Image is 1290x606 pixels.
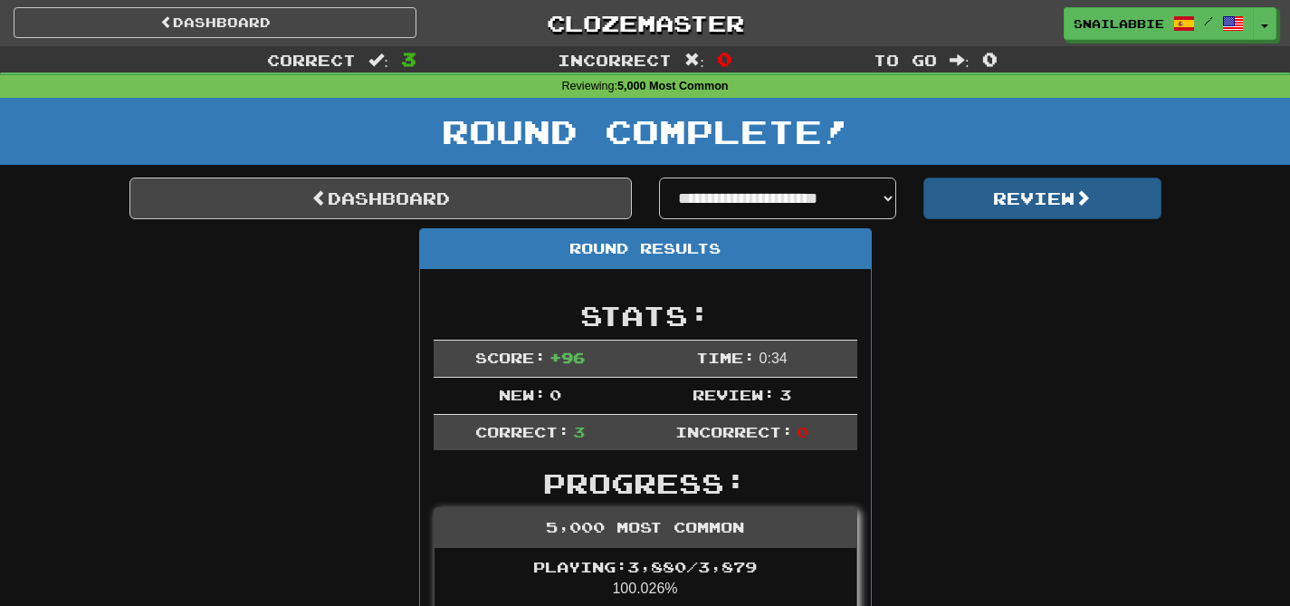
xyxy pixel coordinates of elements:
[129,178,632,219] a: Dashboard
[684,53,704,68] span: :
[549,386,561,403] span: 0
[401,48,416,70] span: 3
[760,351,788,366] span: 0 : 34
[982,48,998,70] span: 0
[1064,7,1254,40] a: Snailabbie /
[533,558,757,575] span: Playing: 3,880 / 3,879
[6,113,1284,149] h1: Round Complete!
[696,349,755,366] span: Time:
[779,386,791,403] span: 3
[434,468,857,498] h2: Progress:
[693,386,775,403] span: Review:
[797,423,808,440] span: 0
[420,229,871,269] div: Round Results
[475,423,569,440] span: Correct:
[675,423,793,440] span: Incorrect:
[434,301,857,331] h2: Stats:
[874,51,937,69] span: To go
[499,386,546,403] span: New:
[617,80,728,92] strong: 5,000 Most Common
[549,349,585,366] span: + 96
[717,48,732,70] span: 0
[368,53,388,68] span: :
[435,508,856,548] div: 5,000 Most Common
[573,423,585,440] span: 3
[475,349,546,366] span: Score:
[267,51,356,69] span: Correct
[1204,14,1213,27] span: /
[558,51,672,69] span: Incorrect
[1074,15,1164,32] span: Snailabbie
[14,7,416,38] a: Dashboard
[444,7,846,39] a: Clozemaster
[950,53,970,68] span: :
[923,178,1161,219] button: Review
